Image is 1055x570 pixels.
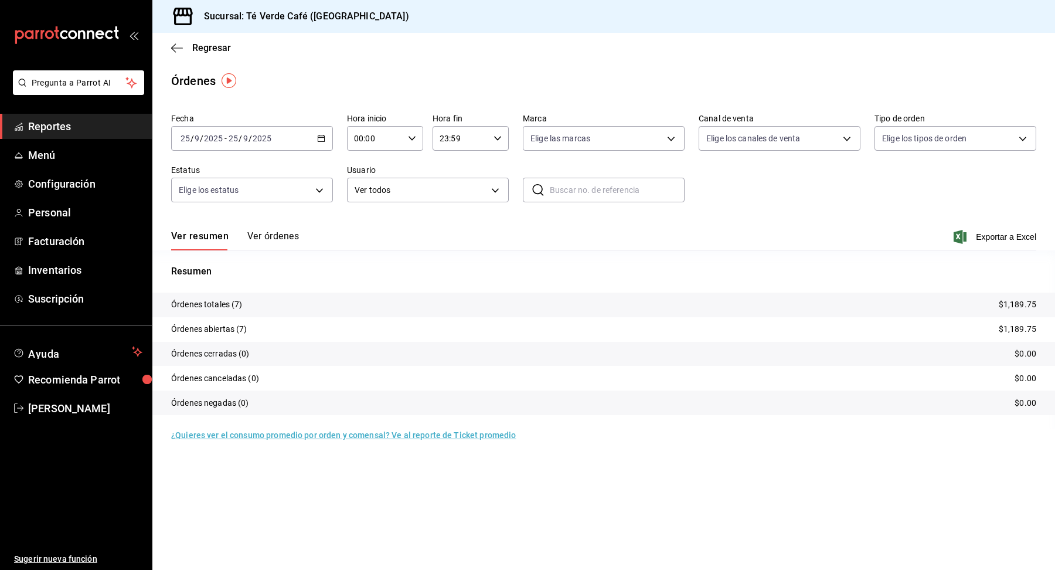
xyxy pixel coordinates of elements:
label: Canal de venta [699,114,860,123]
span: Regresar [192,42,231,53]
span: Elige las marcas [530,133,590,144]
p: Órdenes negadas (0) [171,397,249,409]
a: ¿Quieres ver el consumo promedio por orden y comensal? Ve al reporte de Ticket promedio [171,430,516,440]
p: $0.00 [1015,397,1036,409]
img: Tooltip marker [222,73,236,88]
p: Resumen [171,264,1036,279]
p: Órdenes totales (7) [171,298,243,311]
input: -- [243,134,249,143]
span: [PERSON_NAME] [28,401,142,416]
label: Hora inicio [347,114,423,123]
span: Sugerir nueva función [14,553,142,565]
p: $0.00 [1015,348,1036,360]
span: / [239,134,242,143]
button: Ver resumen [171,230,229,250]
span: Facturación [28,233,142,249]
span: Personal [28,205,142,220]
input: ---- [252,134,272,143]
div: navigation tabs [171,230,299,250]
p: Órdenes abiertas (7) [171,323,247,335]
div: Órdenes [171,72,216,90]
input: -- [194,134,200,143]
span: Elige los tipos de orden [882,133,966,144]
span: / [249,134,252,143]
span: Ver todos [355,184,487,196]
label: Tipo de orden [874,114,1036,123]
span: Elige los canales de venta [706,133,800,144]
label: Hora fin [433,114,509,123]
a: Pregunta a Parrot AI [8,85,144,97]
span: / [200,134,203,143]
span: Suscripción [28,291,142,307]
span: Reportes [28,118,142,134]
label: Usuario [347,166,509,174]
p: $0.00 [1015,372,1036,385]
h3: Sucursal: Té Verde Café ([GEOGRAPHIC_DATA]) [195,9,409,23]
span: Recomienda Parrot [28,372,142,388]
input: -- [180,134,190,143]
label: Marca [523,114,685,123]
input: Buscar no. de referencia [550,178,685,202]
label: Estatus [171,166,333,174]
label: Fecha [171,114,333,123]
p: Órdenes cerradas (0) [171,348,250,360]
button: Exportar a Excel [956,230,1036,244]
span: / [190,134,194,143]
span: Elige los estatus [179,184,239,196]
button: Ver órdenes [247,230,299,250]
span: Configuración [28,176,142,192]
p: $1,189.75 [999,298,1036,311]
span: Inventarios [28,262,142,278]
input: ---- [203,134,223,143]
p: $1,189.75 [999,323,1036,335]
span: Menú [28,147,142,163]
p: Órdenes canceladas (0) [171,372,259,385]
button: Pregunta a Parrot AI [13,70,144,95]
input: -- [228,134,239,143]
button: Regresar [171,42,231,53]
span: - [224,134,227,143]
span: Ayuda [28,345,127,359]
button: open_drawer_menu [129,30,138,40]
span: Pregunta a Parrot AI [32,77,126,89]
